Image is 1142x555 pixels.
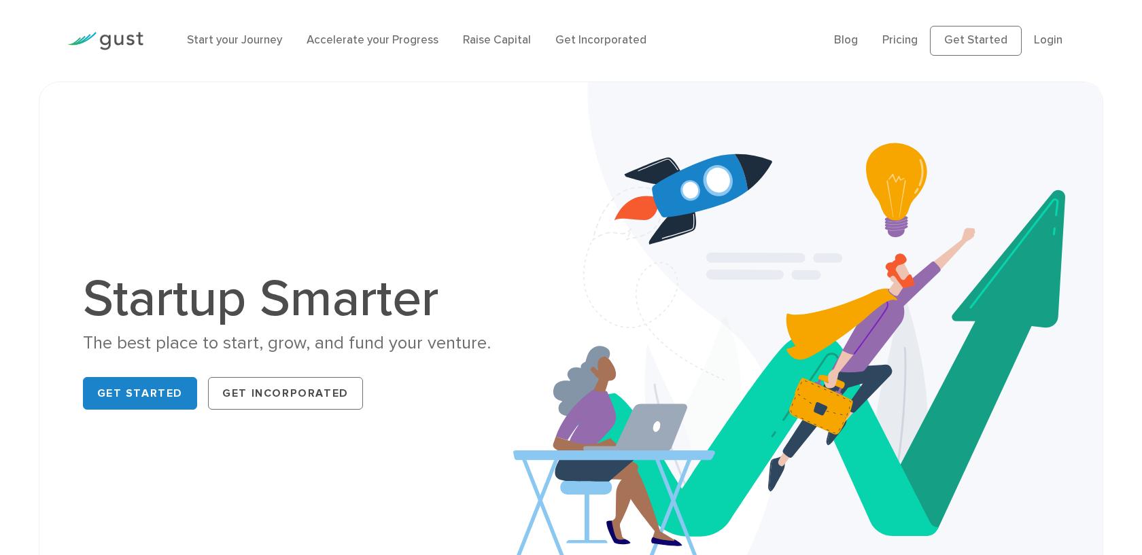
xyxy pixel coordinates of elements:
[555,33,646,47] a: Get Incorporated
[1034,33,1062,47] a: Login
[834,33,858,47] a: Blog
[307,33,438,47] a: Accelerate your Progress
[208,377,363,410] a: Get Incorporated
[83,377,198,410] a: Get Started
[930,26,1022,56] a: Get Started
[463,33,531,47] a: Raise Capital
[882,33,918,47] a: Pricing
[67,32,143,50] img: Gust Logo
[83,332,552,355] div: The best place to start, grow, and fund your venture.
[83,273,552,325] h1: Startup Smarter
[187,33,282,47] a: Start your Journey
